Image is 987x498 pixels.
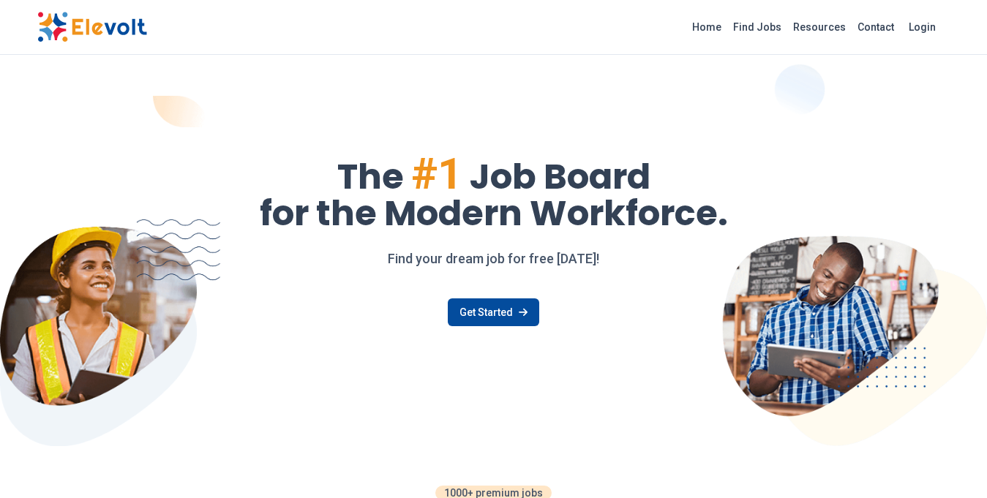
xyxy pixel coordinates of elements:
span: #1 [411,148,462,200]
a: Login [900,12,945,42]
p: Find your dream job for free [DATE]! [37,249,950,269]
a: Resources [787,15,852,39]
a: Find Jobs [727,15,787,39]
a: Home [686,15,727,39]
a: Contact [852,15,900,39]
a: Get Started [448,298,539,326]
h1: The Job Board for the Modern Workforce. [37,152,950,231]
img: Elevolt [37,12,147,42]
